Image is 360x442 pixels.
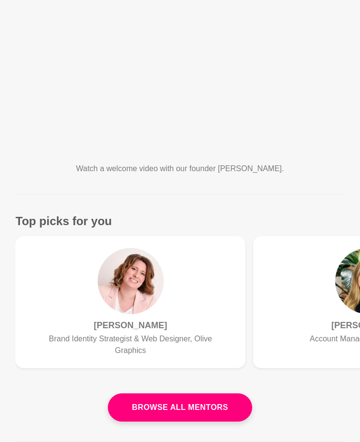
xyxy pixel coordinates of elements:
[35,320,226,331] h4: [PERSON_NAME]
[108,393,252,422] button: Browse all mentors
[16,236,245,368] a: Amanda Greenman[PERSON_NAME]Brand Identity Strategist & Web Designer, Olive Graphics
[35,333,226,356] p: Brand Identity Strategist & Web Designer, Olive Graphics
[16,214,112,229] h3: Top picks for you
[40,163,320,175] p: Watch a welcome video with our founder [PERSON_NAME].
[98,248,164,314] img: Amanda Greenman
